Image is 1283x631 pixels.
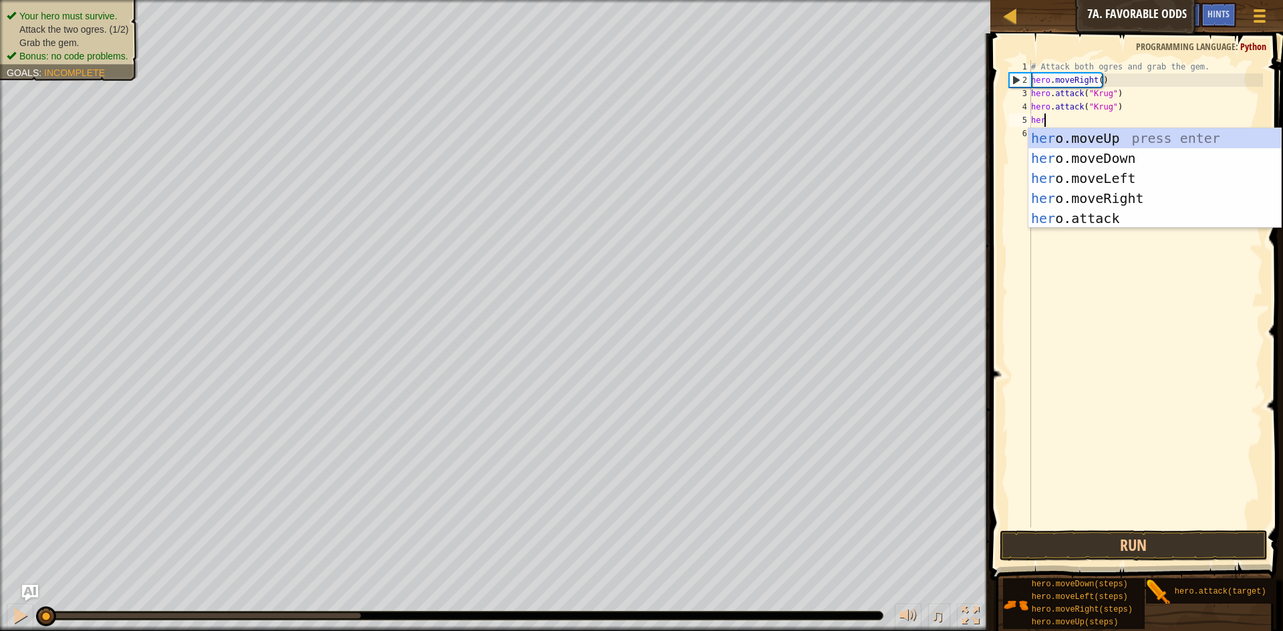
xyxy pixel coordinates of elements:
[928,604,951,631] button: ♫
[1171,7,1194,20] span: Ask AI
[1009,60,1031,73] div: 1
[1032,618,1119,627] span: hero.moveUp(steps)
[1032,605,1133,614] span: hero.moveRight(steps)
[7,67,39,78] span: Goals
[1136,40,1236,53] span: Programming language
[7,9,128,23] li: Your hero must survive.
[1010,73,1031,87] div: 2
[1032,592,1128,602] span: hero.moveLeft(steps)
[1236,40,1240,53] span: :
[1175,587,1266,596] span: hero.attack(target)
[22,585,38,601] button: Ask AI
[7,23,128,36] li: Attack the two ogres.
[1243,3,1276,34] button: Show game menu
[19,51,128,61] span: Bonus: no code problems.
[19,37,80,48] span: Grab the gem.
[931,606,944,626] span: ♫
[1165,3,1201,27] button: Ask AI
[1009,127,1031,140] div: 6
[44,67,105,78] span: Incomplete
[1207,7,1230,20] span: Hints
[19,11,118,21] span: Your hero must survive.
[1009,87,1031,100] div: 3
[1146,580,1171,605] img: portrait.png
[1000,530,1268,561] button: Run
[7,49,128,63] li: Bonus: no code problems.
[1032,580,1128,589] span: hero.moveDown(steps)
[1240,40,1266,53] span: Python
[39,67,44,78] span: :
[1009,100,1031,114] div: 4
[1009,114,1031,127] div: 5
[7,36,128,49] li: Grab the gem.
[7,604,33,631] button: Ctrl + P: Pause
[957,604,984,631] button: Toggle fullscreen
[1003,592,1028,618] img: portrait.png
[19,24,128,35] span: Attack the two ogres. (1/2)
[895,604,921,631] button: Adjust volume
